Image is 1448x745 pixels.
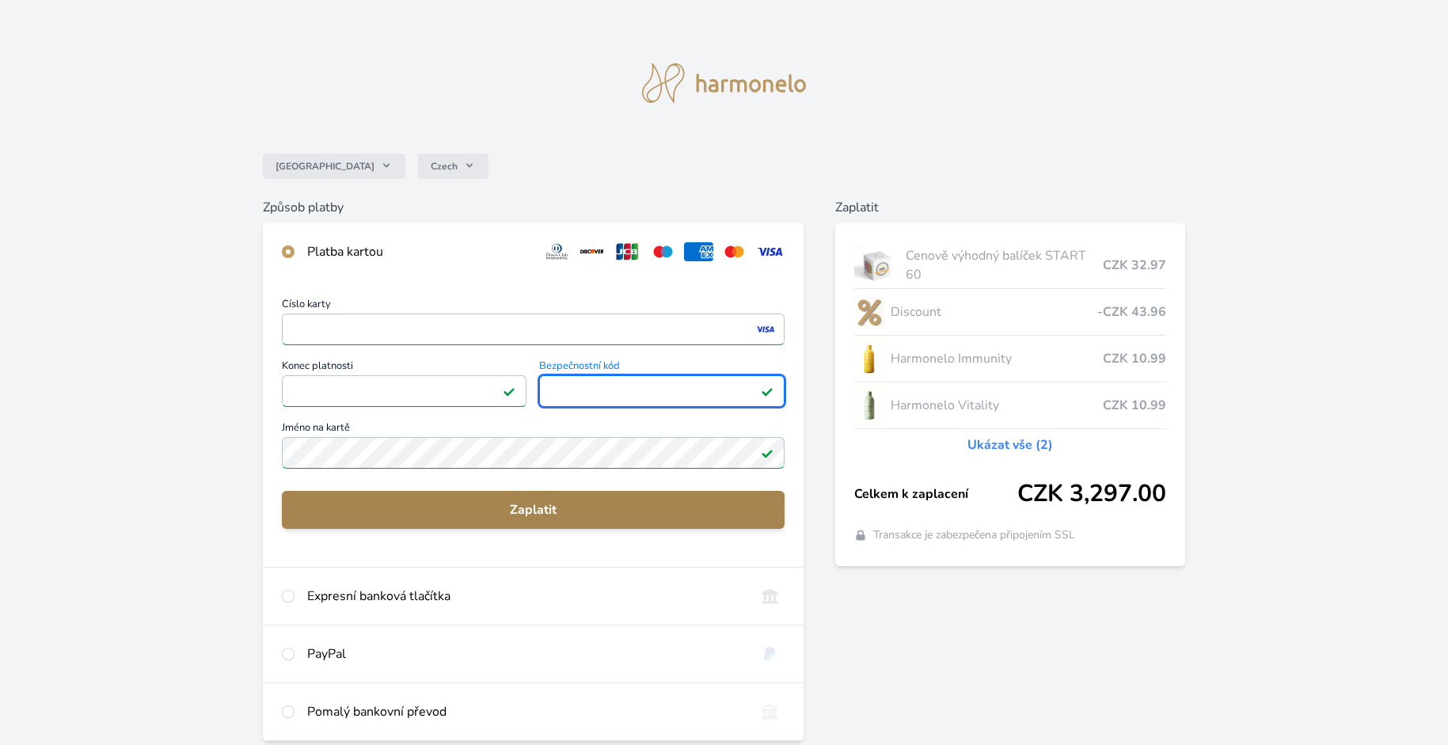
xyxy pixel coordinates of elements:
[642,63,807,103] img: logo.svg
[684,242,713,261] img: amex.svg
[854,245,899,285] img: start.jpg
[613,242,642,261] img: jcb.svg
[282,491,785,529] button: Zaplatit
[1017,480,1166,508] span: CZK 3,297.00
[289,380,520,402] iframe: Iframe pro datum vypršení platnosti
[761,385,773,397] img: Platné pole
[891,302,1098,321] span: Discount
[282,437,785,469] input: Jméno na kartěPlatné pole
[755,644,785,663] img: paypal.svg
[854,292,884,332] img: discount-lo.png
[282,423,785,437] span: Jméno na kartě
[720,242,749,261] img: mc.svg
[578,242,607,261] img: discover.svg
[891,349,1104,368] span: Harmonelo Immunity
[755,702,785,721] img: bankTransfer_IBAN.svg
[854,386,884,425] img: CLEAN_VITALITY_se_stinem_x-lo.jpg
[906,246,1104,284] span: Cenově výhodný balíček START 60
[546,380,777,402] iframe: Iframe pro bezpečnostní kód
[503,385,515,397] img: Platné pole
[307,242,530,261] div: Platba kartou
[648,242,678,261] img: maestro.svg
[761,447,773,459] img: Platné pole
[431,160,458,173] span: Czech
[1103,256,1166,275] span: CZK 32.97
[418,154,488,179] button: Czech
[295,500,773,519] span: Zaplatit
[1097,302,1166,321] span: -CZK 43.96
[282,299,785,314] span: Číslo karty
[263,154,405,179] button: [GEOGRAPHIC_DATA]
[276,160,374,173] span: [GEOGRAPHIC_DATA]
[1103,396,1166,415] span: CZK 10.99
[307,702,743,721] div: Pomalý bankovní převod
[754,322,776,336] img: visa
[755,242,785,261] img: visa.svg
[289,318,778,340] iframe: Iframe pro číslo karty
[1103,349,1166,368] span: CZK 10.99
[873,527,1075,543] span: Transakce je zabezpečena připojením SSL
[282,361,527,375] span: Konec platnosti
[854,339,884,378] img: IMMUNITY_se_stinem_x-lo.jpg
[755,587,785,606] img: onlineBanking_CZ.svg
[307,587,743,606] div: Expresní banková tlačítka
[539,361,785,375] span: Bezpečnostní kód
[263,198,804,217] h6: Způsob platby
[854,485,1017,504] span: Celkem k zaplacení
[967,435,1053,454] a: Ukázat vše (2)
[835,198,1185,217] h6: Zaplatit
[542,242,572,261] img: diners.svg
[307,644,743,663] div: PayPal
[891,396,1104,415] span: Harmonelo Vitality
